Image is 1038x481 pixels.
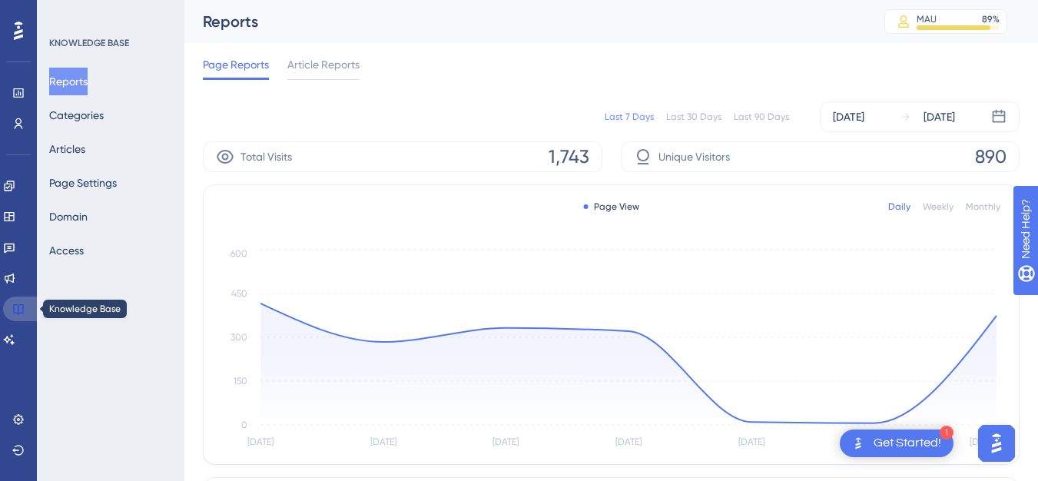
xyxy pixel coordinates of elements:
[849,434,867,453] img: launcher-image-alternative-text
[966,201,1000,213] div: Monthly
[230,332,247,343] tspan: 300
[203,55,269,74] span: Page Reports
[241,420,247,430] tspan: 0
[940,426,953,440] div: 1
[370,436,396,447] tspan: [DATE]
[833,108,864,126] div: [DATE]
[49,135,85,163] button: Articles
[734,111,789,123] div: Last 90 Days
[923,201,953,213] div: Weekly
[549,144,589,169] span: 1,743
[738,436,764,447] tspan: [DATE]
[973,420,1020,466] iframe: UserGuiding AI Assistant Launcher
[666,111,721,123] div: Last 30 Days
[982,13,1000,25] div: 89 %
[888,201,910,213] div: Daily
[247,436,274,447] tspan: [DATE]
[49,68,88,95] button: Reports
[583,201,639,213] div: Page View
[924,108,955,126] div: [DATE]
[615,436,642,447] tspan: [DATE]
[230,248,247,259] tspan: 600
[234,376,247,386] tspan: 150
[658,148,730,166] span: Unique Visitors
[287,55,360,74] span: Article Reports
[917,13,937,25] div: MAU
[840,430,953,457] div: Open Get Started! checklist, remaining modules: 1
[36,4,96,22] span: Need Help?
[49,169,117,197] button: Page Settings
[492,436,519,447] tspan: [DATE]
[240,148,292,166] span: Total Visits
[49,237,84,264] button: Access
[605,111,654,123] div: Last 7 Days
[203,11,846,32] div: Reports
[49,203,88,231] button: Domain
[49,37,129,49] div: KNOWLEDGE BASE
[49,101,104,129] button: Categories
[975,144,1006,169] span: 890
[231,288,247,299] tspan: 450
[874,435,941,452] div: Get Started!
[970,436,996,447] tspan: [DATE]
